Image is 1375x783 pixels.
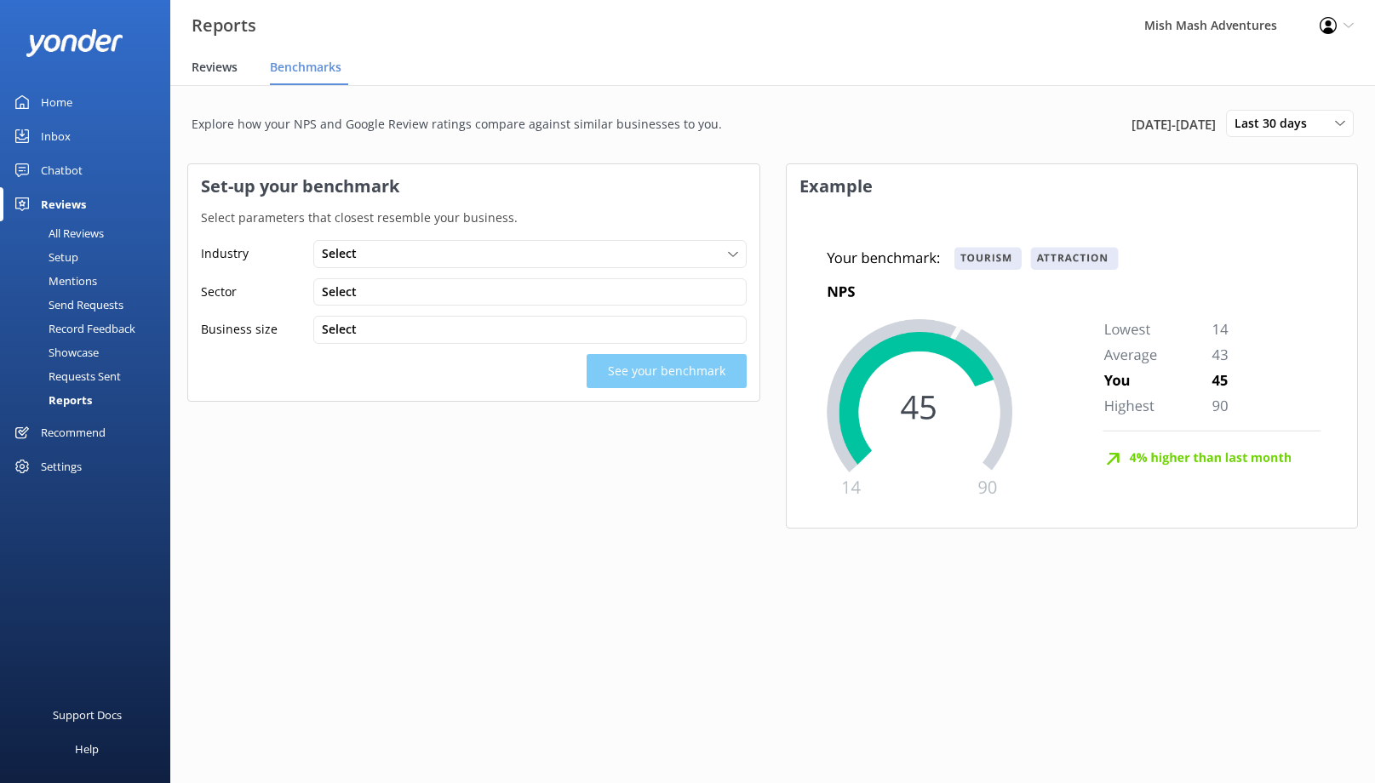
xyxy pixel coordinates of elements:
span: Select [322,244,367,263]
h3: Example [787,164,885,209]
div: Settings [41,449,82,483]
div: Reviews [41,187,86,221]
div: Support Docs [53,698,122,732]
div: Chatbot [41,153,83,187]
span: Reviews [192,59,238,76]
label: Business size [201,316,303,343]
div: Help [75,732,99,766]
img: example-benchmark.png [799,221,1345,515]
label: Industry [201,240,303,267]
div: Recommend [41,415,106,449]
a: Requests Sent [10,364,170,388]
div: Setup [10,245,78,269]
div: Showcase [10,340,99,364]
span: Benchmarks [270,59,341,76]
span: Select [322,283,367,301]
a: Reports [10,388,170,412]
div: All Reviews [10,221,104,245]
a: Showcase [10,340,170,364]
div: Inbox [41,119,71,153]
div: Requests Sent [10,364,121,388]
a: Record Feedback [10,317,170,340]
p: Explore how your NPS and Google Review ratings compare against similar businesses to you. [192,115,722,134]
span: [DATE] - [DATE] [1132,114,1216,134]
p: Select parameters that closest resemble your business. [188,209,759,227]
div: Reports [10,388,92,412]
h3: Reports [192,12,256,39]
label: Sector [201,278,303,306]
div: Record Feedback [10,317,135,340]
img: yonder-white-logo.png [26,29,123,57]
div: Home [41,85,72,119]
h3: Set-up your benchmark [188,164,412,209]
a: All Reviews [10,221,170,245]
a: Mentions [10,269,170,293]
a: Setup [10,245,170,269]
div: Send Requests [10,293,123,317]
div: Mentions [10,269,97,293]
span: Last 30 days [1235,114,1317,133]
a: Send Requests [10,293,170,317]
span: Select [322,320,367,339]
